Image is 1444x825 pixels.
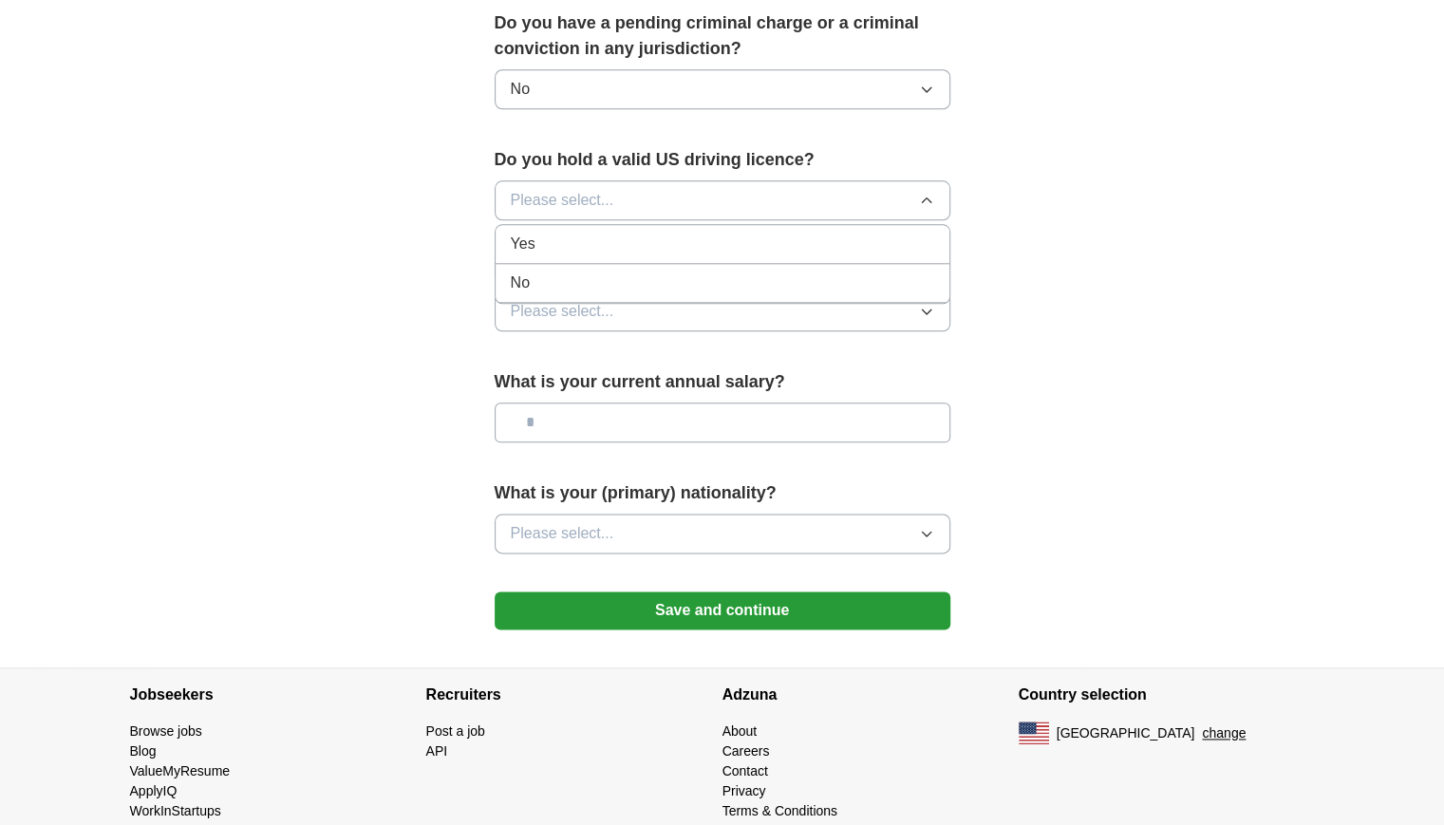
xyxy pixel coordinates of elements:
[722,743,770,759] a: Careers
[495,480,950,506] label: What is your (primary) nationality?
[495,147,950,173] label: Do you hold a valid US driving licence?
[130,763,231,778] a: ValueMyResume
[495,514,950,553] button: Please select...
[495,369,950,395] label: What is your current annual salary?
[495,591,950,629] button: Save and continue
[722,723,758,739] a: About
[511,78,530,101] span: No
[1057,723,1195,743] span: [GEOGRAPHIC_DATA]
[130,783,178,798] a: ApplyIQ
[1019,668,1315,722] h4: Country selection
[722,803,837,818] a: Terms & Conditions
[130,723,202,739] a: Browse jobs
[495,69,950,109] button: No
[495,291,950,331] button: Please select...
[511,272,530,294] span: No
[1202,723,1246,743] button: change
[495,10,950,62] label: Do you have a pending criminal charge or a criminal conviction in any jurisdiction?
[130,803,221,818] a: WorkInStartups
[511,233,535,255] span: Yes
[511,189,614,212] span: Please select...
[495,180,950,220] button: Please select...
[511,300,614,323] span: Please select...
[722,783,766,798] a: Privacy
[1019,722,1049,744] img: US flag
[722,763,768,778] a: Contact
[426,743,448,759] a: API
[426,723,485,739] a: Post a job
[130,743,157,759] a: Blog
[511,522,614,545] span: Please select...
